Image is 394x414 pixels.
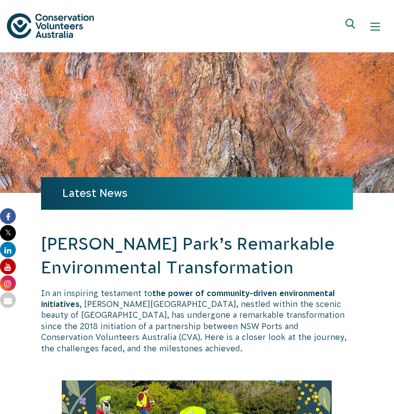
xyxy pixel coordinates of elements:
[41,232,352,279] h2: [PERSON_NAME] Park’s Remarkable Environmental Transformation
[41,289,335,308] strong: the power of community-driven environmental initiatives
[41,288,352,354] p: In an inspiring testament to , [PERSON_NAME][GEOGRAPHIC_DATA], nestled within the scenic beauty o...
[340,15,363,38] button: Expand search box Close search box
[7,13,94,38] img: logo.svg
[62,187,128,199] a: Latest News
[363,15,387,38] button: Show mobile navigation menu
[346,19,358,35] span: Expand search box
